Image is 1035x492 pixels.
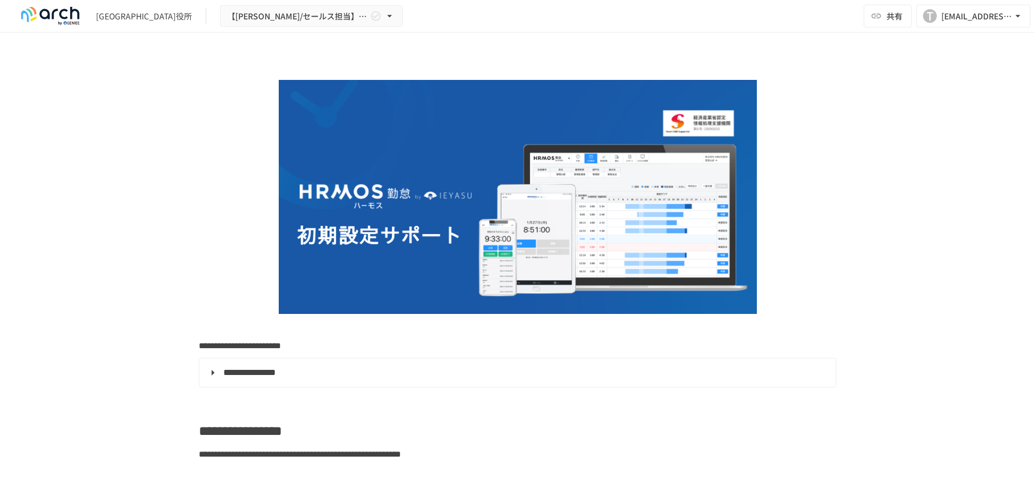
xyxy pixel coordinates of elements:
[923,9,937,23] div: T
[279,80,757,314] img: GdztLVQAPnGLORo409ZpmnRQckwtTrMz8aHIKJZF2AQ
[96,10,192,22] div: [GEOGRAPHIC_DATA]役所
[220,5,403,27] button: 【[PERSON_NAME]/セールス担当】[GEOGRAPHIC_DATA][GEOGRAPHIC_DATA]役所様_初期設定サポート
[14,7,87,25] img: logo-default@2x-9cf2c760.svg
[864,5,912,27] button: 共有
[941,9,1012,23] div: [EMAIL_ADDRESS][DOMAIN_NAME]
[227,9,368,23] span: 【[PERSON_NAME]/セールス担当】[GEOGRAPHIC_DATA][GEOGRAPHIC_DATA]役所様_初期設定サポート
[916,5,1030,27] button: T[EMAIL_ADDRESS][DOMAIN_NAME]
[886,10,902,22] span: 共有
